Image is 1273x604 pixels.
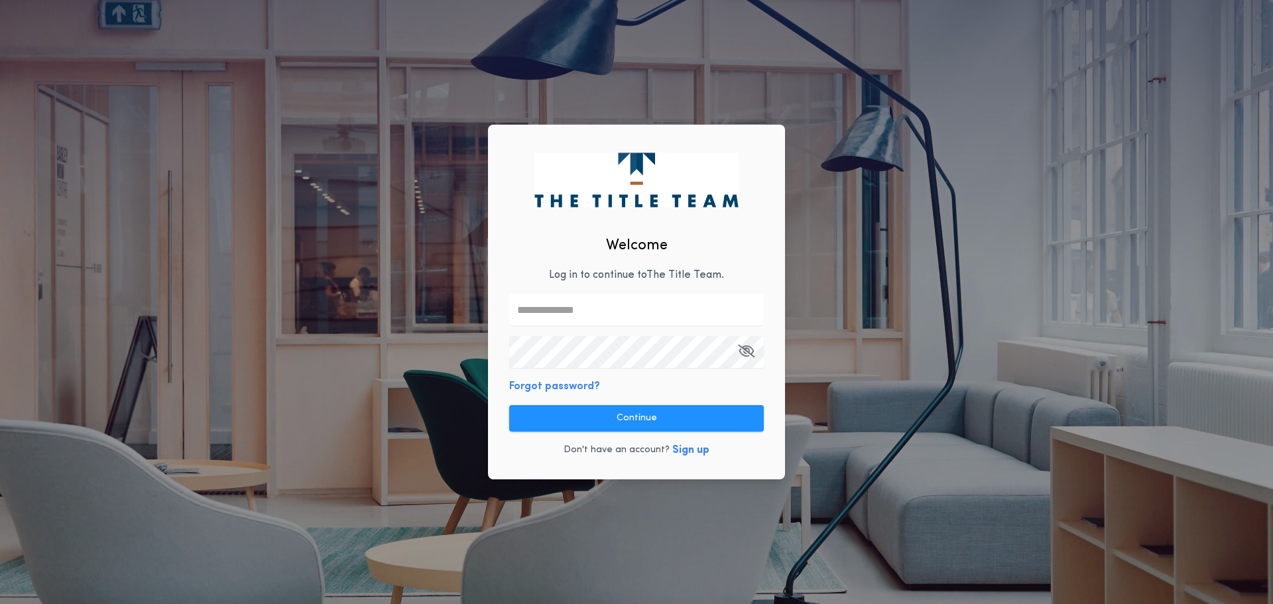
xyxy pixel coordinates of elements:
[672,442,709,458] button: Sign up
[534,152,738,207] img: logo
[564,444,670,457] p: Don't have an account?
[606,235,668,257] h2: Welcome
[509,405,764,432] button: Continue
[509,379,600,394] button: Forgot password?
[549,267,724,283] p: Log in to continue to The Title Team .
